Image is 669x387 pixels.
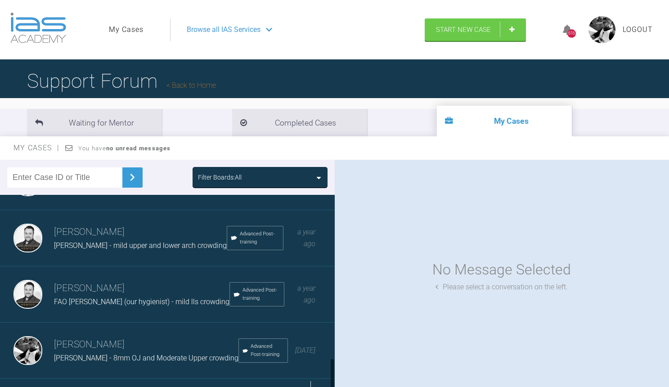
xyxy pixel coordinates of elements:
h3: [PERSON_NAME] [54,337,238,352]
img: Greg Souster [13,280,42,309]
img: Greg Souster [13,224,42,252]
div: No Message Selected [432,258,571,281]
a: My Cases [109,24,144,36]
img: profile.png [588,16,615,43]
span: Advanced Post-training [240,230,279,246]
span: a year ago [297,284,315,304]
a: Logout [623,24,653,36]
img: chevronRight.28bd32b0.svg [125,170,139,184]
input: Enter Case ID or Title [7,167,122,188]
span: [DATE] [295,346,315,355]
span: Advanced Post-training [251,342,284,359]
h3: [PERSON_NAME] [54,281,229,296]
div: 616 [567,29,576,38]
span: Start New Case [436,26,491,34]
span: [PERSON_NAME] - mild upper and lower arch crowding [54,241,227,250]
img: logo-light.3e3ef733.png [10,13,66,43]
span: My Cases [13,144,60,152]
span: Browse all IAS Services [187,24,260,36]
img: David Birkin [13,336,42,365]
strong: no unread messages [106,145,171,152]
a: Back to Home [166,81,216,90]
div: Please select a conversation on the left. [436,281,568,293]
h3: [PERSON_NAME] [54,225,227,240]
span: You have [78,145,171,152]
span: a year ago [297,228,315,248]
li: My Cases [437,106,572,136]
span: [PERSON_NAME] - 8mm OJ and Moderate Upper crowding [54,354,238,362]
span: Advanced Post-training [242,286,281,302]
li: Waiting for Mentor [27,109,162,136]
span: FAO [PERSON_NAME] (our hygienist) - mild lls crowding [54,297,229,306]
div: Filter Boards: All [198,172,242,182]
li: Completed Cases [232,109,367,136]
a: Start New Case [425,18,526,41]
h1: Support Forum [27,65,216,97]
